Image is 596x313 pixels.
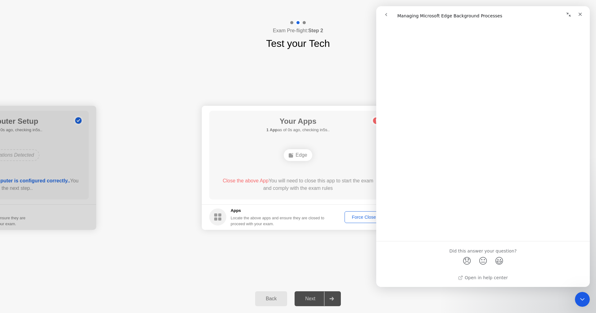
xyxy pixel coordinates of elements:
h1: Test your Tech [266,36,330,51]
div: Locate the above apps and ensure they are closed to proceed with your exam. [231,215,325,227]
h1: Your Apps [266,116,330,127]
h4: Exam Pre-flight: [273,27,323,34]
button: Next [295,291,341,306]
b: 1 App [266,127,278,132]
button: Back [255,291,287,306]
h5: as of 0s ago, checking in5s.. [266,127,330,133]
div: Edge [284,149,312,161]
div: Force Close... [347,215,385,220]
b: Step 2 [308,28,323,33]
h5: Apps [231,208,325,214]
div: Back [257,296,285,302]
span: Close the above App [223,178,269,183]
button: Force Close... [345,211,387,223]
iframe: Intercom live chat [376,6,590,287]
div: Next [296,296,324,302]
iframe: Intercom live chat [575,292,590,307]
div: You will need to close this app to start the exam and comply with the exam rules [218,177,378,192]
